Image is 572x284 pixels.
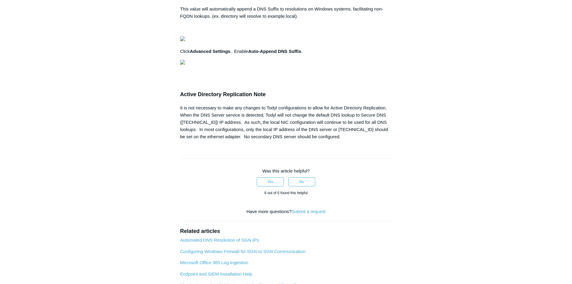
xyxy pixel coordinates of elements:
div: It is not necessary to make any changes to Todyl configurations to allow for Active Directory Rep... [180,104,392,140]
div: Have more questions? [180,208,392,215]
a: Endpoint and SIEM Installation Help [180,271,252,276]
h2: Related articles [180,227,392,235]
button: This article was not helpful [288,177,315,186]
strong: Auto-Append DNS Suffix [248,49,301,54]
a: Submit a request [292,209,325,214]
p: Click . Enable . [180,48,392,55]
span: 6 out of 6 found this helpful [264,191,307,195]
h3: Active Directory Replication Note [180,90,392,99]
a: Automated DNS Resolution of SGN IPs [180,237,259,243]
a: Configuring Windows Firewall for SGN to SGN Communication [180,249,306,254]
strong: Advanced Settings [190,49,230,54]
p: This value will automatically append a DNS Suffix to resolutions on Windows systems, facilitating... [180,5,392,20]
a: Microsoft Office 365 Log Ingestion [180,260,248,265]
button: This article was helpful [257,177,284,186]
img: 27414207119379 [180,36,185,41]
span: Was this article helpful? [262,168,310,173]
img: 27414169404179 [180,60,185,65]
